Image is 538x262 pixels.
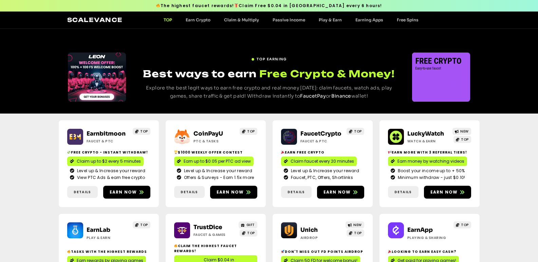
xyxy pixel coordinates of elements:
[460,129,469,134] span: NEW
[453,136,471,143] a: TOP
[281,150,364,155] h2: Earn free crypto
[412,53,470,102] div: Slides
[87,130,126,137] a: Earnbitmoon
[346,221,364,228] a: NEW
[75,168,145,174] span: Level up & Increase your reward
[424,186,471,199] a: Earn now
[394,189,412,195] span: Details
[289,168,359,174] span: Level up & Increase your reward
[407,130,444,137] a: LuckyWatch
[234,3,238,7] img: 🎁
[157,17,179,22] a: TOP
[251,54,286,62] a: TOP EARNING
[75,175,145,181] span: View PTC Ads & earn free crypto
[388,150,471,155] h2: Earn more with 3 referral Tiers!
[453,221,471,228] a: TOP
[396,168,465,174] span: Boost your income up to + 50%
[246,222,255,227] span: GIFT
[67,157,144,166] a: Claim up to $2 every 5 minutes
[354,230,362,236] span: TOP
[193,130,223,137] a: CoinPayU
[407,235,450,240] h2: Playing & Sharing
[140,129,148,134] span: TOP
[300,139,343,144] h2: Faucet & PTC
[157,17,425,22] nav: Menu
[461,222,469,227] span: TOP
[388,249,471,254] h2: Looking to Earn Easy Cash?
[412,53,470,102] div: 1 / 3
[174,243,257,254] h2: Claim the highest faucet rewards!
[140,222,148,227] span: TOP
[68,53,126,102] div: Slides
[174,150,257,155] h2: $1000 Weekly Offer contest
[156,3,160,7] img: 🔥
[247,129,255,134] span: TOP
[133,128,150,135] a: TOP
[347,128,364,135] a: TOP
[240,229,257,237] a: TOP
[174,186,205,198] a: Details
[193,232,236,237] h2: Faucet & Games
[317,186,364,199] a: Earn now
[257,57,286,62] span: TOP EARNING
[138,84,400,100] p: Explore the best legit ways to earn free crypto and real money [DATE]: claim faucets, watch ads, ...
[397,158,464,164] span: Earn money by watching videos
[396,175,465,181] span: Minimum withdraw - just $0.10!
[182,168,252,174] span: Level up & Increase your reward
[193,224,222,231] a: TrustDice
[347,229,364,237] a: TOP
[182,175,254,181] span: Offers & Surveys - Earn 1.5x more
[67,150,150,155] h2: Free crypto - Instant withdraw!
[67,249,150,254] h2: Tasks with the highest rewards
[143,68,257,80] span: Best ways to earn
[281,249,364,254] h2: Don't miss out Fd points airdrop
[184,158,251,164] span: Earn up to $0.05 per PTC ad view
[266,17,312,22] a: Passive Income
[353,222,362,227] span: NEW
[300,93,326,99] a: FaucetPay
[87,226,110,234] a: EarnLab
[281,186,312,198] a: Details
[217,17,266,22] a: Claim & Multiply
[331,93,351,99] a: Binance
[87,235,129,240] h2: Play & Earn
[300,235,343,240] h2: Airdrop
[174,244,178,247] img: 🔥
[174,157,254,166] a: Earn up to $0.05 per PTC ad view
[87,139,129,144] h2: Faucet & PTC
[289,175,353,181] span: Faucet, PTC, Offers, Shortlinks
[217,189,244,195] span: Earn now
[388,250,391,253] img: 🎉
[67,250,71,253] img: 🔥
[291,158,354,164] span: Claim faucet every 20 minutes
[239,221,257,228] a: GIFT
[67,186,98,198] a: Details
[388,157,467,166] a: Earn money by watching videos
[77,158,141,164] span: Claim up to $2 every 5 minutes
[354,129,362,134] span: TOP
[323,189,351,195] span: Earn now
[259,67,395,80] span: Free Crypto & Money!
[300,226,318,234] a: Unich
[452,128,471,135] a: NEW
[67,150,71,154] img: 💸
[247,230,255,236] span: TOP
[349,17,390,22] a: Earning Apps
[287,189,305,195] span: Details
[133,221,150,228] a: TOP
[74,189,91,195] span: Details
[181,189,198,195] span: Details
[174,150,178,154] img: 🏆
[67,16,123,23] a: Scalevance
[430,189,458,195] span: Earn now
[210,186,257,199] a: Earn now
[156,3,382,9] span: The highest faucet rewards! Claim Free $0.04 in [GEOGRAPHIC_DATA] every 6 hours!
[281,157,357,166] a: Claim faucet every 20 minutes
[103,186,150,199] a: Earn now
[281,250,284,253] img: 🚀
[388,186,419,198] a: Details
[179,17,217,22] a: Earn Crypto
[110,189,137,195] span: Earn now
[281,150,284,154] img: 🎉
[240,128,257,135] a: TOP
